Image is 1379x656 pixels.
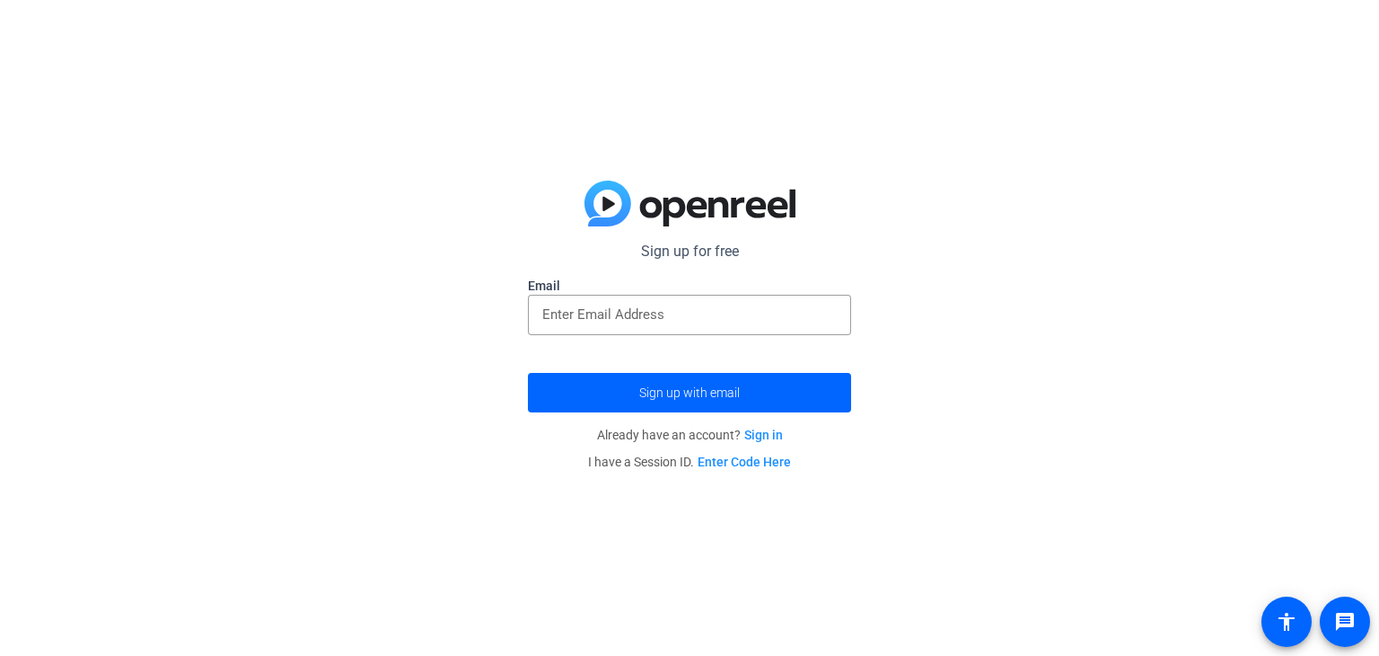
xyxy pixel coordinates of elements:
mat-icon: message [1334,611,1356,633]
label: Email [528,277,851,295]
a: Enter Code Here [698,455,791,469]
input: Enter Email Address [542,304,837,325]
img: blue-gradient.svg [584,181,795,227]
span: Already have an account? [597,428,783,442]
p: Sign up for free [528,241,851,262]
span: I have a Session ID. [588,455,791,469]
button: Sign up with email [528,373,851,412]
a: Sign in [744,428,783,442]
mat-icon: accessibility [1276,611,1297,633]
